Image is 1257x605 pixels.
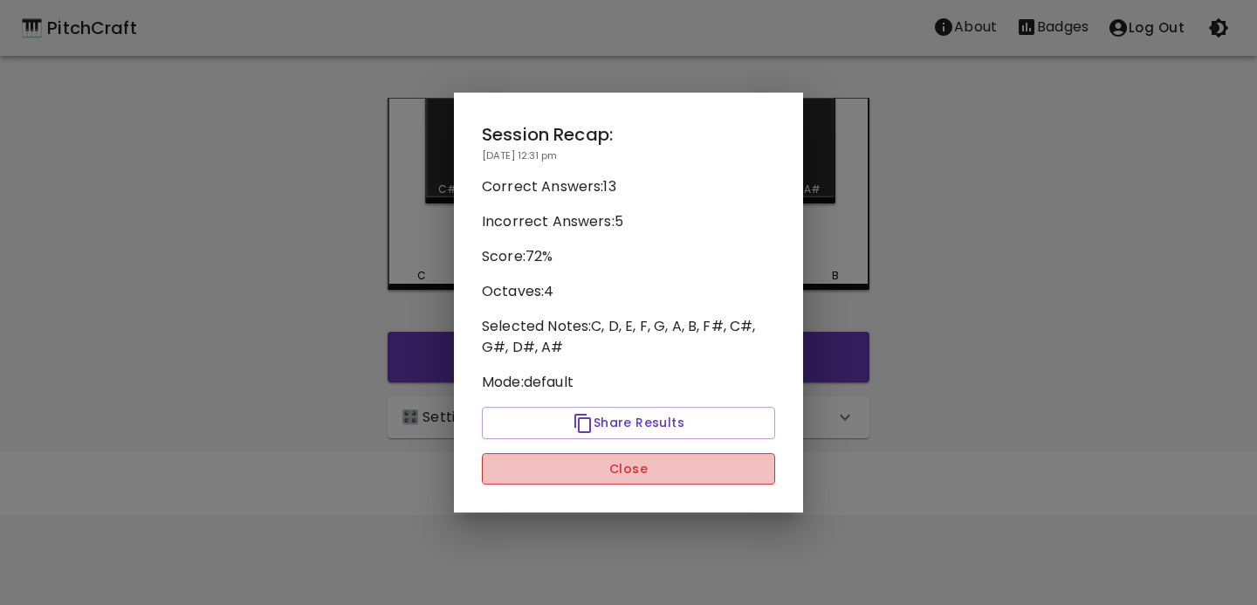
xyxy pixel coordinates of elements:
p: Correct Answers: 13 [482,176,775,197]
button: Share Results [482,407,775,439]
p: [DATE] 12:31 pm [482,148,775,163]
p: Score: 72 % [482,246,775,267]
button: Close [482,453,775,485]
p: Incorrect Answers: 5 [482,211,775,232]
p: Octaves: 4 [482,281,775,302]
p: Selected Notes: C, D, E, F, G, A, B, F#, C#, G#, D#, A# [482,316,775,358]
p: Mode: default [482,372,775,393]
h2: Session Recap: [482,120,775,148]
